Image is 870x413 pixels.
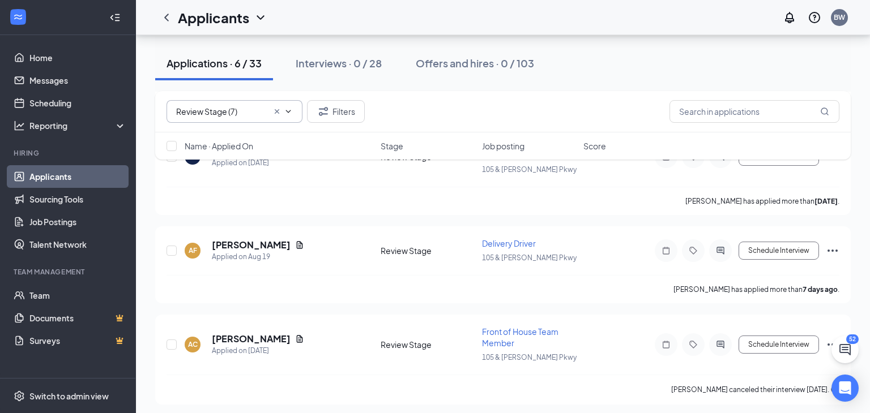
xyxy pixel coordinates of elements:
svg: Tag [686,340,700,349]
h5: [PERSON_NAME] [212,333,291,345]
div: Hiring [14,148,124,158]
p: [PERSON_NAME] has applied more than . [673,285,839,294]
button: ChatActive [831,336,859,363]
svg: Document [295,240,304,249]
button: Filter Filters [307,100,365,123]
svg: QuestionInfo [808,11,821,24]
svg: Analysis [14,120,25,131]
div: Open Intercom Messenger [831,375,859,402]
span: 105 & [PERSON_NAME] Pkwy [482,165,577,174]
div: Switch to admin view [29,390,109,402]
svg: ActiveChat [714,246,727,255]
span: Name · Applied On [185,140,253,152]
p: [PERSON_NAME] has applied more than . [685,196,839,206]
button: Schedule Interview [739,335,819,354]
svg: MagnifyingGlass [820,107,829,116]
svg: Filter [317,105,330,118]
span: Stage [381,140,403,152]
svg: Note [659,246,673,255]
div: AF [189,246,197,255]
div: Interviews · 0 / 28 [296,56,382,70]
a: Home [29,46,126,69]
svg: ChevronDown [254,11,267,24]
svg: ChevronDown [284,107,293,116]
svg: Note [659,340,673,349]
input: All Stages [176,105,268,118]
span: Job posting [482,140,524,152]
span: Score [583,140,606,152]
a: Messages [29,69,126,92]
div: AC [188,339,198,349]
div: BW [834,12,845,22]
svg: Tag [686,246,700,255]
div: Applied on [DATE] [212,345,304,356]
a: DocumentsCrown [29,307,126,329]
div: Review Stage [381,339,475,350]
h1: Applicants [178,8,249,27]
a: Applicants [29,165,126,188]
span: 105 & [PERSON_NAME] Pkwy [482,353,577,362]
b: 7 days ago [803,285,838,294]
div: [PERSON_NAME] canceled their interview [DATE]. [671,384,839,395]
a: Team [29,284,126,307]
span: 105 & [PERSON_NAME] Pkwy [482,253,577,262]
div: Review Stage [381,245,475,256]
div: Team Management [14,267,124,277]
svg: Settings [14,390,25,402]
a: Scheduling [29,92,126,114]
svg: Ellipses [826,244,839,257]
div: Applications · 6 / 33 [167,56,262,70]
svg: Notifications [783,11,796,24]
div: 52 [846,334,859,344]
a: Talent Network [29,233,126,256]
svg: Cross [272,107,282,116]
svg: ActiveChat [714,340,727,349]
h5: [PERSON_NAME] [212,239,291,251]
input: Search in applications [669,100,839,123]
svg: Info [830,385,839,394]
svg: Document [295,334,304,343]
svg: Ellipses [826,338,839,351]
b: [DATE] [814,197,838,205]
div: Offers and hires · 0 / 103 [416,56,534,70]
div: Reporting [29,120,127,131]
a: Sourcing Tools [29,188,126,210]
svg: WorkstreamLogo [12,11,24,23]
svg: ChatActive [838,343,852,356]
svg: ChevronLeft [160,11,173,24]
svg: Collapse [109,12,121,23]
a: Job Postings [29,210,126,233]
div: Applied on Aug 19 [212,251,304,263]
span: Front of House Team Member [482,326,558,348]
button: Schedule Interview [739,242,819,260]
a: SurveysCrown [29,329,126,352]
span: Delivery Driver [482,238,536,248]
